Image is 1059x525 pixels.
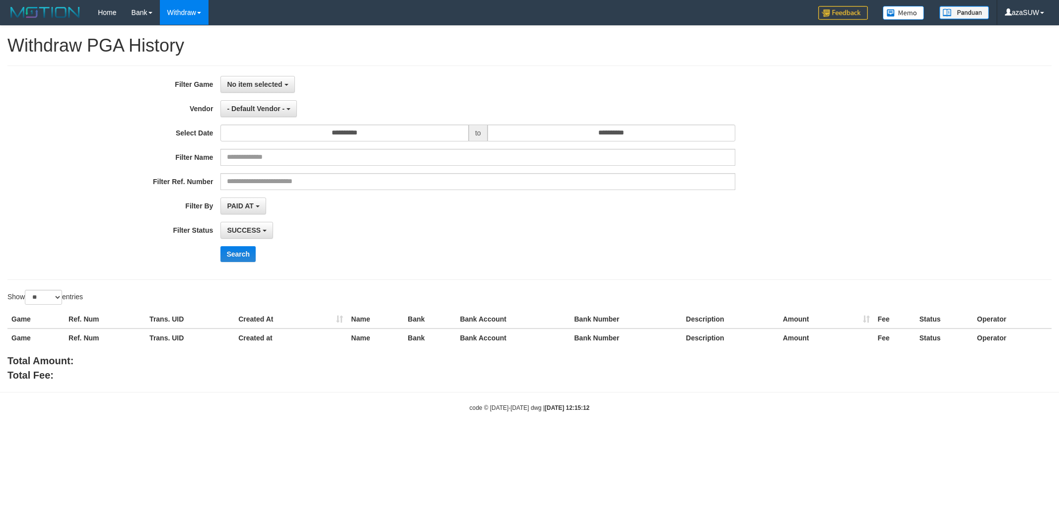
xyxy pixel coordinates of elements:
button: PAID AT [220,197,266,214]
th: Created at [234,328,347,347]
img: panduan.png [939,6,989,19]
span: to [469,125,488,141]
th: Created At [234,310,347,328]
th: Operator [973,310,1052,328]
th: Trans. UID [145,328,234,347]
th: Bank [404,328,456,347]
span: No item selected [227,80,282,88]
th: Name [347,328,404,347]
button: Search [220,246,256,262]
select: Showentries [25,290,62,305]
th: Description [682,310,779,328]
button: No item selected [220,76,294,93]
span: - Default Vendor - [227,105,284,113]
b: Total Amount: [7,355,73,366]
th: Operator [973,328,1052,347]
th: Game [7,328,65,347]
img: MOTION_logo.png [7,5,83,20]
b: Total Fee: [7,370,54,381]
th: Fee [874,328,916,347]
th: Game [7,310,65,328]
h1: Withdraw PGA History [7,36,1052,56]
small: code © [DATE]-[DATE] dwg | [470,404,590,411]
img: Feedback.jpg [818,6,868,20]
th: Fee [874,310,916,328]
th: Bank Number [570,328,682,347]
th: Ref. Num [65,310,145,328]
th: Bank Account [456,310,570,328]
strong: [DATE] 12:15:12 [545,404,589,411]
th: Bank [404,310,456,328]
button: SUCCESS [220,222,273,239]
th: Name [347,310,404,328]
th: Amount [779,310,874,328]
th: Bank Account [456,328,570,347]
label: Show entries [7,290,83,305]
th: Status [916,310,973,328]
span: PAID AT [227,202,253,210]
th: Ref. Num [65,328,145,347]
button: - Default Vendor - [220,100,297,117]
img: Button%20Memo.svg [883,6,924,20]
th: Amount [779,328,874,347]
th: Description [682,328,779,347]
span: SUCCESS [227,226,261,234]
th: Bank Number [570,310,682,328]
th: Trans. UID [145,310,234,328]
th: Status [916,328,973,347]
